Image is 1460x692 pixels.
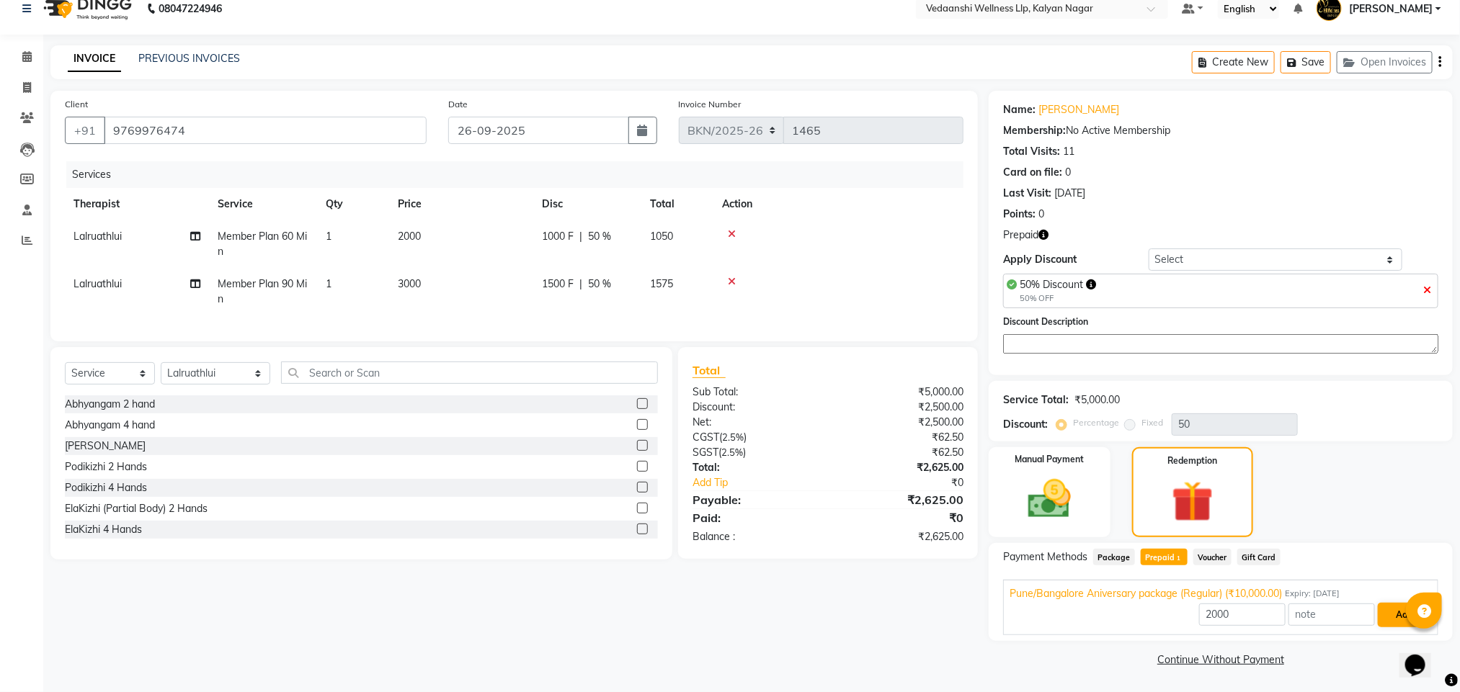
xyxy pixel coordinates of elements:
[1003,252,1148,267] div: Apply Discount
[828,430,974,445] div: ₹62.50
[1349,1,1433,17] span: [PERSON_NAME]
[693,446,718,459] span: SGST
[1003,186,1051,201] div: Last Visit:
[682,460,828,475] div: Total:
[1073,416,1119,429] label: Percentage
[1003,392,1069,408] div: Service Total:
[542,277,574,292] span: 1500 F
[65,439,146,454] div: [PERSON_NAME]
[218,230,307,258] span: Member Plan 60 Min
[1074,392,1120,408] div: ₹5,000.00
[650,277,673,290] span: 1575
[1093,549,1135,565] span: Package
[682,529,828,544] div: Balance :
[1003,144,1060,159] div: Total Visits:
[1038,102,1119,117] a: [PERSON_NAME]
[1020,292,1096,305] div: 50% OFF
[650,230,673,243] span: 1050
[693,431,719,444] span: CGST
[1159,476,1226,527] img: _gift.svg
[682,475,853,490] a: Add Tip
[1020,278,1083,291] span: 50% Discount
[1063,144,1074,159] div: 11
[65,188,209,220] th: Therapist
[828,400,974,415] div: ₹2,500.00
[1003,549,1087,565] span: Payment Methods
[1141,549,1188,565] span: Prepaid
[1399,634,1446,678] iframe: chat widget
[74,277,122,290] span: Lalruathlui
[1003,123,1438,138] div: No Active Membership
[1015,475,1084,524] img: _cash.svg
[65,117,105,144] button: +91
[398,230,421,243] span: 2000
[1065,165,1071,180] div: 0
[682,400,828,415] div: Discount:
[1003,123,1066,138] div: Membership:
[68,46,121,72] a: INVOICE
[1003,207,1036,222] div: Points:
[682,415,828,430] div: Net:
[398,277,421,290] span: 3000
[682,445,828,460] div: ( )
[828,529,974,544] div: ₹2,625.00
[579,229,582,244] span: |
[1003,102,1036,117] div: Name:
[1003,315,1088,328] label: Discount Description
[828,445,974,460] div: ₹62.50
[682,385,828,400] div: Sub Total:
[326,277,331,290] span: 1
[104,117,427,144] input: Search by Name/Mobile/Email/Code
[389,188,533,220] th: Price
[588,229,611,244] span: 50 %
[1237,549,1281,565] span: Gift Card
[65,480,147,495] div: Podikizhi 4 Hands
[542,229,574,244] span: 1000 F
[828,509,974,526] div: ₹0
[828,491,974,508] div: ₹2,625.00
[1199,603,1286,626] input: Amount
[65,418,155,433] div: Abhyangam 4 hand
[66,161,974,188] div: Services
[992,652,1450,668] a: Continue Without Payment
[1003,228,1038,243] span: Prepaid
[641,188,713,220] th: Total
[1175,554,1183,563] span: 1
[682,430,828,445] div: ( )
[1192,51,1275,73] button: Create New
[533,188,641,220] th: Disc
[65,522,142,537] div: ElaKizhi 4 Hands
[828,415,974,430] div: ₹2,500.00
[713,188,963,220] th: Action
[1378,603,1430,627] button: Add
[1337,51,1433,73] button: Open Invoices
[448,98,468,111] label: Date
[679,98,742,111] label: Invoice Number
[828,460,974,475] div: ₹2,625.00
[1288,603,1375,626] input: note
[1281,51,1331,73] button: Save
[1054,186,1085,201] div: [DATE]
[209,188,317,220] th: Service
[1193,549,1232,565] span: Voucher
[1003,417,1048,432] div: Discount:
[65,459,147,475] div: Podikizhi 2 Hands
[693,363,726,378] span: Total
[1167,454,1217,467] label: Redemption
[74,230,122,243] span: Lalruathlui
[317,188,389,220] th: Qty
[721,446,743,458] span: 2.5%
[588,277,611,292] span: 50 %
[1038,207,1044,222] div: 0
[281,361,659,384] input: Search or Scan
[1003,165,1062,180] div: Card on file:
[1010,586,1282,601] span: Pune/Bangalore Aniversary package (Regular) (₹10,000.00)
[828,385,974,400] div: ₹5,000.00
[1015,453,1085,466] label: Manual Payment
[579,277,582,292] span: |
[1141,416,1163,429] label: Fixed
[682,509,828,526] div: Paid:
[65,397,155,412] div: Abhyangam 2 hand
[682,491,828,508] div: Payable:
[326,230,331,243] span: 1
